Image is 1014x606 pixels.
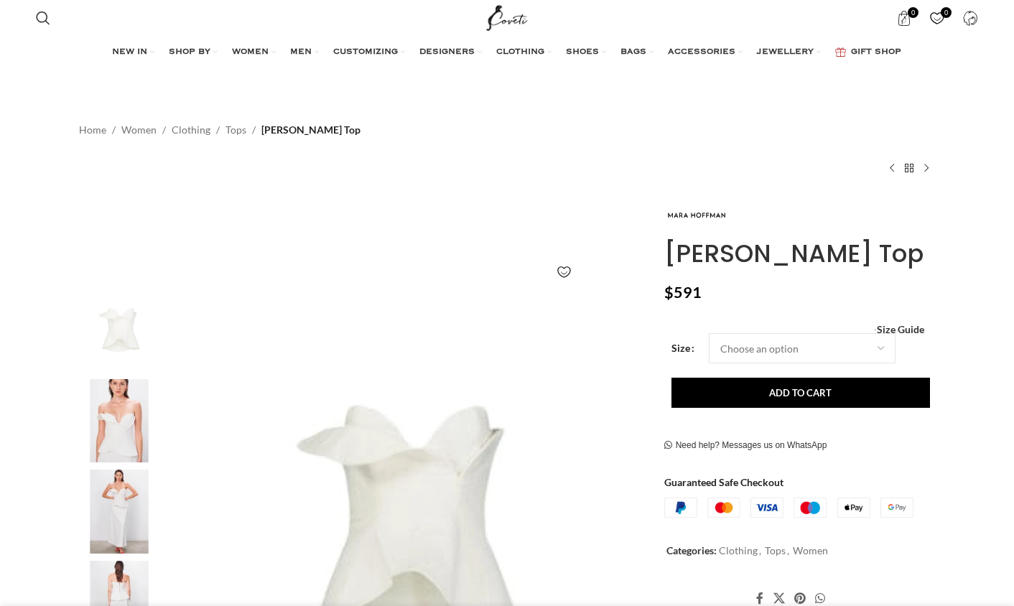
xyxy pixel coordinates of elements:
a: Need help? Messages us on WhatsApp [664,440,827,452]
span: SHOP BY [169,47,210,58]
span: MEN [290,47,312,58]
span: 0 [941,7,952,18]
a: Tops [765,544,786,556]
span: $ [664,283,674,302]
span: BAGS [620,47,646,58]
span: Categories: [666,544,717,556]
span: CLOTHING [496,47,544,58]
span: WOMEN [232,47,269,58]
a: Clothing [719,544,758,556]
img: GiftBag [835,47,846,57]
a: WOMEN [232,38,276,67]
a: CLOTHING [496,38,552,67]
img: Angela Top [75,288,163,372]
a: Women [121,122,157,138]
span: DESIGNERS [419,47,475,58]
span: [PERSON_NAME] Top [261,122,361,138]
span: ACCESSORIES [668,47,735,58]
a: Clothing [172,122,210,138]
a: 0 [923,4,952,32]
a: 0 [890,4,919,32]
img: Mara Hoffman [664,198,729,232]
label: Size [671,340,694,356]
a: Search [29,4,57,32]
span: JEWELLERY [757,47,814,58]
nav: Breadcrumb [79,122,361,138]
a: GIFT SHOP [835,38,901,67]
a: JEWELLERY [757,38,821,67]
a: NEW IN [112,38,154,67]
span: GIFT SHOP [851,47,901,58]
a: Next product [918,159,935,177]
a: Women [793,544,828,556]
h1: [PERSON_NAME] Top [664,239,935,269]
a: ACCESSORIES [668,38,743,67]
div: My Wishlist [923,4,952,32]
img: Mara Hoffman collection [75,470,163,554]
img: guaranteed-safe-checkout-bordered.j [664,498,913,518]
button: Add to cart [671,378,930,408]
strong: Guaranteed Safe Checkout [664,476,783,488]
a: SHOES [566,38,606,67]
bdi: 591 [664,283,702,302]
a: Site logo [483,11,531,23]
span: CUSTOMIZING [333,47,398,58]
a: CUSTOMIZING [333,38,405,67]
span: , [787,543,789,559]
a: Home [79,122,106,138]
div: Main navigation [29,38,985,67]
a: SHOP BY [169,38,218,67]
span: NEW IN [112,47,147,58]
a: MEN [290,38,319,67]
span: , [759,543,761,559]
span: SHOES [566,47,599,58]
a: DESIGNERS [419,38,482,67]
a: BAGS [620,38,653,67]
span: 0 [908,7,918,18]
a: Previous product [883,159,901,177]
img: Mara Hoffman dresses [75,379,163,463]
a: Tops [225,122,246,138]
